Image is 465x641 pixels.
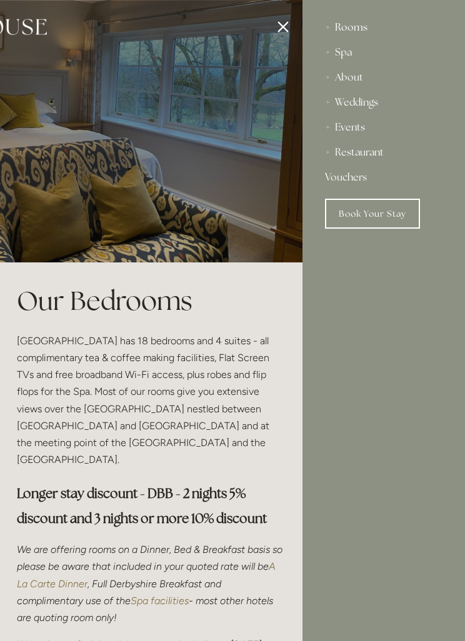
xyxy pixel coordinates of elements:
div: Restaurant [325,140,442,165]
div: About [325,65,442,90]
a: Vouchers [325,165,442,190]
a: Book Your Stay [325,199,420,229]
div: Rooms [325,15,442,40]
div: Spa [325,40,442,65]
div: Events [325,115,442,140]
div: Weddings [325,90,442,115]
